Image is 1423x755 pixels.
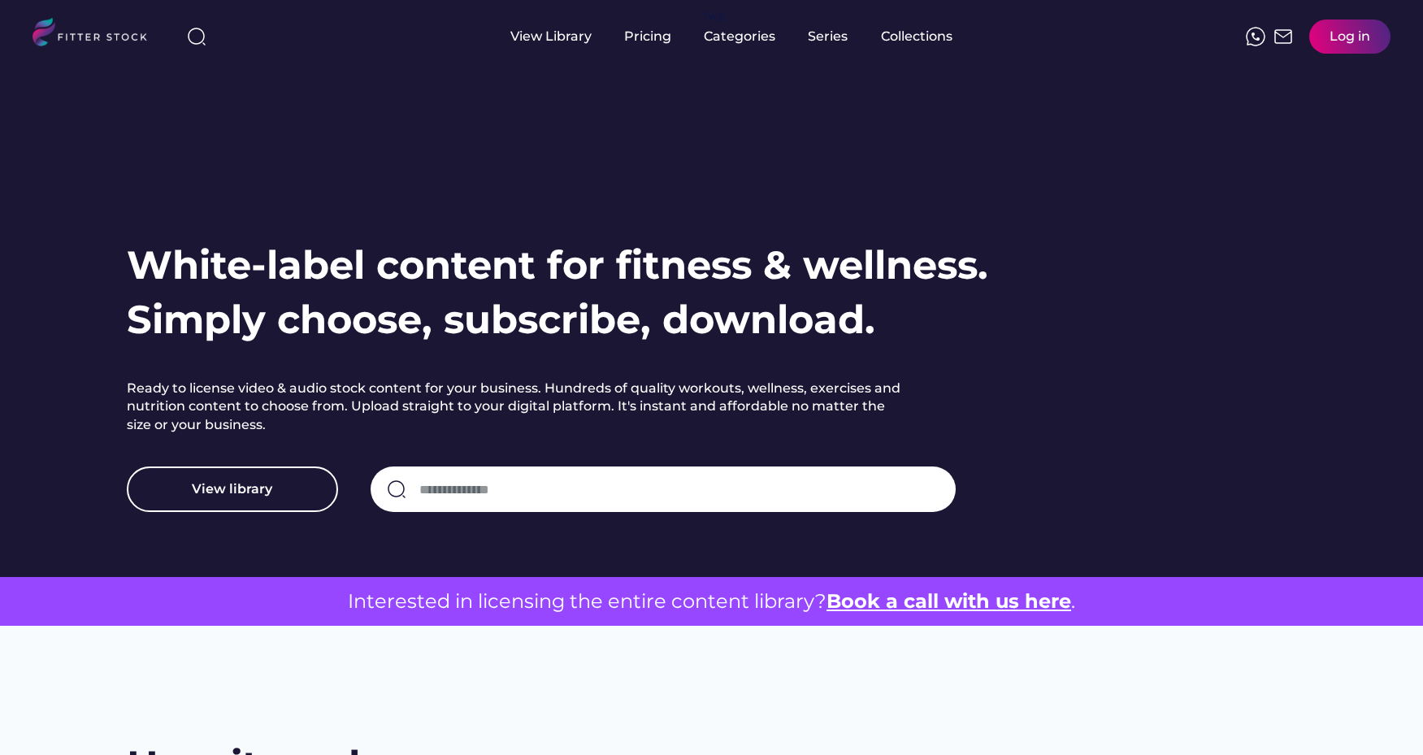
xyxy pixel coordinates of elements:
[808,28,848,46] div: Series
[33,18,161,51] img: LOGO.svg
[510,28,592,46] div: View Library
[826,589,1071,613] a: Book a call with us here
[127,238,988,347] h1: White-label content for fitness & wellness. Simply choose, subscribe, download.
[704,8,725,24] div: fvck
[624,28,671,46] div: Pricing
[1273,27,1293,46] img: Frame%2051.svg
[1330,28,1370,46] div: Log in
[387,479,406,499] img: search-normal.svg
[127,380,907,434] h2: Ready to license video & audio stock content for your business. Hundreds of quality workouts, wel...
[881,28,952,46] div: Collections
[1246,27,1265,46] img: meteor-icons_whatsapp%20%281%29.svg
[187,27,206,46] img: search-normal%203.svg
[127,466,338,512] button: View library
[704,28,775,46] div: Categories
